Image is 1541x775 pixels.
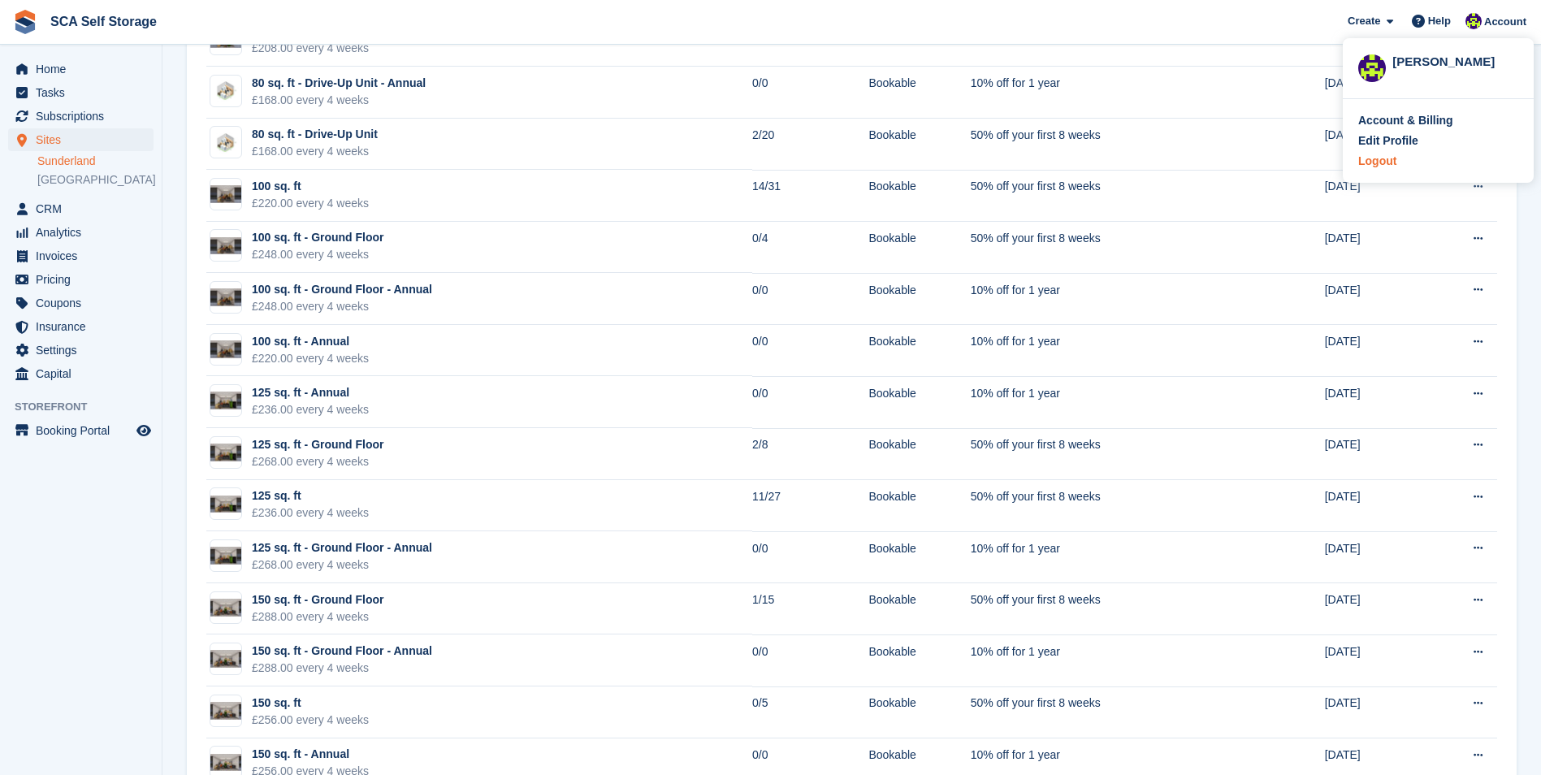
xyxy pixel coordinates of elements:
img: 125%20SQ.FT.jpg [210,496,241,513]
div: 125 sq. ft - Ground Floor [252,436,384,453]
td: 50% off your first 8 weeks [971,480,1249,532]
span: Storefront [15,399,162,415]
a: Logout [1358,153,1518,170]
div: £236.00 every 4 weeks [252,401,369,418]
td: [DATE] [1325,634,1424,686]
span: Analytics [36,221,133,244]
div: 150 sq. ft - Ground Floor [252,591,384,608]
img: SCA-80sqft.jpg [210,132,241,154]
td: [DATE] [1325,67,1424,119]
a: Sunderland [37,154,154,169]
a: menu [8,315,154,338]
td: Bookable [868,480,970,532]
td: Bookable [868,67,970,119]
div: £248.00 every 4 weeks [252,298,432,315]
div: £220.00 every 4 weeks [252,350,369,367]
a: [GEOGRAPHIC_DATA] [37,172,154,188]
td: 2/20 [752,119,868,171]
td: 10% off for 1 year [971,67,1249,119]
img: 150%20SQ.FT-2.jpg [210,599,241,617]
td: 50% off your first 8 weeks [971,428,1249,480]
td: Bookable [868,376,970,428]
img: Thomas Webb [1358,54,1386,82]
img: stora-icon-8386f47178a22dfd0bd8f6a31ec36ba5ce8667c1dd55bd0f319d3a0aa187defe.svg [13,10,37,34]
a: Account & Billing [1358,112,1518,129]
div: Logout [1358,153,1396,170]
a: Preview store [134,421,154,440]
a: menu [8,221,154,244]
div: £288.00 every 4 weeks [252,660,432,677]
a: menu [8,268,154,291]
td: [DATE] [1325,325,1424,377]
td: 0/5 [752,686,868,738]
div: £208.00 every 4 weeks [252,40,426,57]
div: Edit Profile [1358,132,1418,149]
div: [PERSON_NAME] [1392,53,1518,67]
td: Bookable [868,634,970,686]
div: 125 sq. ft [252,487,369,504]
div: 125 sq. ft - Annual [252,384,369,401]
td: [DATE] [1325,376,1424,428]
td: Bookable [868,273,970,325]
td: 50% off your first 8 weeks [971,119,1249,171]
td: 0/4 [752,222,868,274]
div: 150 sq. ft - Ground Floor - Annual [252,643,432,660]
td: 50% off your first 8 weeks [971,583,1249,635]
td: Bookable [868,583,970,635]
td: 11/27 [752,480,868,532]
span: Booking Portal [36,419,133,442]
img: SCA-80sqft.jpg [210,80,241,102]
td: 50% off your first 8 weeks [971,170,1249,222]
td: 0/0 [752,531,868,583]
span: Home [36,58,133,80]
td: 10% off for 1 year [971,376,1249,428]
td: Bookable [868,170,970,222]
a: menu [8,362,154,385]
div: £236.00 every 4 weeks [252,504,369,522]
a: menu [8,245,154,267]
img: Thomas Webb [1465,13,1482,29]
div: 100 sq. ft [252,178,369,195]
div: £268.00 every 4 weeks [252,453,384,470]
img: 100%20SQ.FT-2.jpg [210,185,241,203]
div: Account & Billing [1358,112,1453,129]
span: Invoices [36,245,133,267]
a: menu [8,128,154,151]
a: Edit Profile [1358,132,1518,149]
td: 10% off for 1 year [971,634,1249,686]
img: 125%20SQ.FT.jpg [210,392,241,409]
div: 80 sq. ft - Drive-Up Unit [252,126,378,143]
td: 0/0 [752,376,868,428]
td: [DATE] [1325,119,1424,171]
div: £256.00 every 4 weeks [252,712,369,729]
div: £268.00 every 4 weeks [252,556,432,574]
span: Pricing [36,268,133,291]
img: 100%20SQ.FT-2.jpg [210,288,241,306]
div: 100 sq. ft - Ground Floor - Annual [252,281,432,298]
div: 125 sq. ft - Ground Floor - Annual [252,539,432,556]
td: 0/0 [752,634,868,686]
td: 14/31 [752,170,868,222]
a: menu [8,292,154,314]
td: [DATE] [1325,583,1424,635]
div: 100 sq. ft - Annual [252,333,369,350]
span: Account [1484,14,1526,30]
a: SCA Self Storage [44,8,163,35]
div: £220.00 every 4 weeks [252,195,369,212]
td: [DATE] [1325,686,1424,738]
td: 2/8 [752,428,868,480]
td: [DATE] [1325,273,1424,325]
a: menu [8,81,154,104]
td: 50% off your first 8 weeks [971,686,1249,738]
span: Help [1428,13,1451,29]
span: Settings [36,339,133,362]
td: [DATE] [1325,428,1424,480]
td: [DATE] [1325,480,1424,532]
img: 125%20SQ.FT.jpg [210,547,241,565]
td: 0/0 [752,273,868,325]
td: Bookable [868,686,970,738]
img: 100%20SQ.FT-2.jpg [210,340,241,358]
span: Create [1348,13,1380,29]
a: menu [8,105,154,128]
div: £248.00 every 4 weeks [252,246,384,263]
